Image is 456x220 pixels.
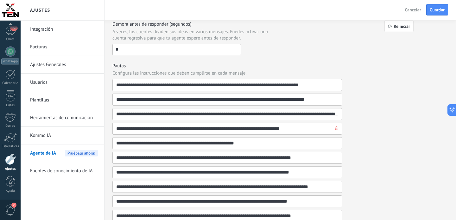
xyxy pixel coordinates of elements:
[1,167,20,171] div: Ajustes
[21,74,104,91] li: Usuarios
[30,144,56,162] span: Agente de IA
[426,4,448,15] button: Guardar
[402,5,424,15] button: Cancelar
[30,144,98,162] a: Agente de IAPruébalo ahora!
[21,144,104,162] li: Agente de IA
[30,74,98,91] a: Usuarios
[11,203,16,208] span: 2
[21,91,104,109] li: Plantillas
[30,91,98,109] a: Plantillas
[405,8,421,12] span: Cancelar
[21,127,104,144] li: Kommo IA
[21,21,104,38] li: Integración
[30,127,98,144] a: Kommo IA
[21,56,104,74] li: Ajustes Generales
[112,21,192,27] span: Demora antes de responder (segundos)
[21,109,104,127] li: Herramientas de comunicación
[21,162,104,180] li: Fuentes de conocimiento de IA
[30,162,98,180] a: Fuentes de conocimiento de IA
[113,44,241,54] input: Demora antes de responder (segundos)A veces, los clientes dividen sus ideas en varios mensajes. P...
[30,109,98,127] a: Herramientas de comunicación
[1,81,20,85] div: Calendario
[394,24,410,28] span: Reiniciar
[30,38,98,56] a: Facturas
[21,38,104,56] li: Facturas
[112,70,247,76] span: Configura las instrucciones que deben cumplirse en cada mensaje.
[30,21,98,38] a: Integración
[112,63,342,69] h3: Pautas
[1,103,20,107] div: Listas
[112,29,279,41] span: A veces, los clientes dividen sus ideas en varios mensajes. Puedes activar una cuenta regresiva p...
[1,124,20,128] div: Correo
[1,37,20,41] div: Chats
[430,8,445,12] span: Guardar
[30,56,98,74] a: Ajustes Generales
[1,144,20,149] div: Estadísticas
[384,21,414,32] button: Reiniciar
[1,58,19,64] div: WhatsApp
[65,150,98,156] span: Pruébalo ahora!
[1,189,20,193] div: Ayuda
